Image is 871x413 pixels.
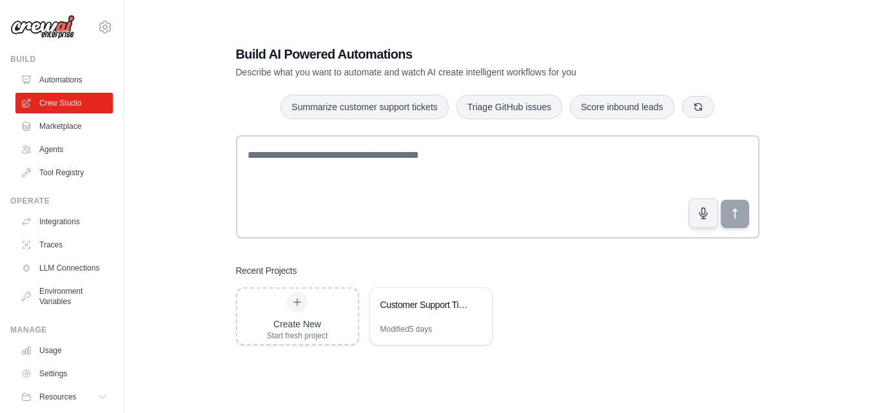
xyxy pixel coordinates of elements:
button: Score inbound leads [570,95,674,119]
a: Integrations [15,211,113,232]
h3: Recent Projects [236,264,297,277]
button: Resources [15,387,113,407]
button: Triage GitHub issues [456,95,562,119]
div: Build [10,54,113,64]
button: Summarize customer support tickets [280,95,448,119]
h1: Build AI Powered Automations [236,45,669,63]
a: Marketplace [15,116,113,137]
div: Operate [10,196,113,206]
a: LLM Connections [15,258,113,278]
button: Get new suggestions [682,96,714,118]
div: Manage [10,325,113,335]
button: Click to speak your automation idea [689,198,718,228]
a: Traces [15,235,113,255]
iframe: Chat Widget [807,351,871,413]
div: Customer Support Ticket Summarizer [380,298,469,311]
a: Usage [15,340,113,361]
div: Create New [267,318,328,331]
div: Modified 5 days [380,324,433,334]
span: Resources [39,392,76,402]
a: Tool Registry [15,162,113,183]
div: Start fresh project [267,331,328,341]
a: Environment Variables [15,281,113,312]
a: Settings [15,363,113,384]
img: Logo [10,15,75,39]
a: Automations [15,70,113,90]
p: Describe what you want to automate and watch AI create intelligent workflows for you [236,66,669,79]
a: Agents [15,139,113,160]
a: Crew Studio [15,93,113,113]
